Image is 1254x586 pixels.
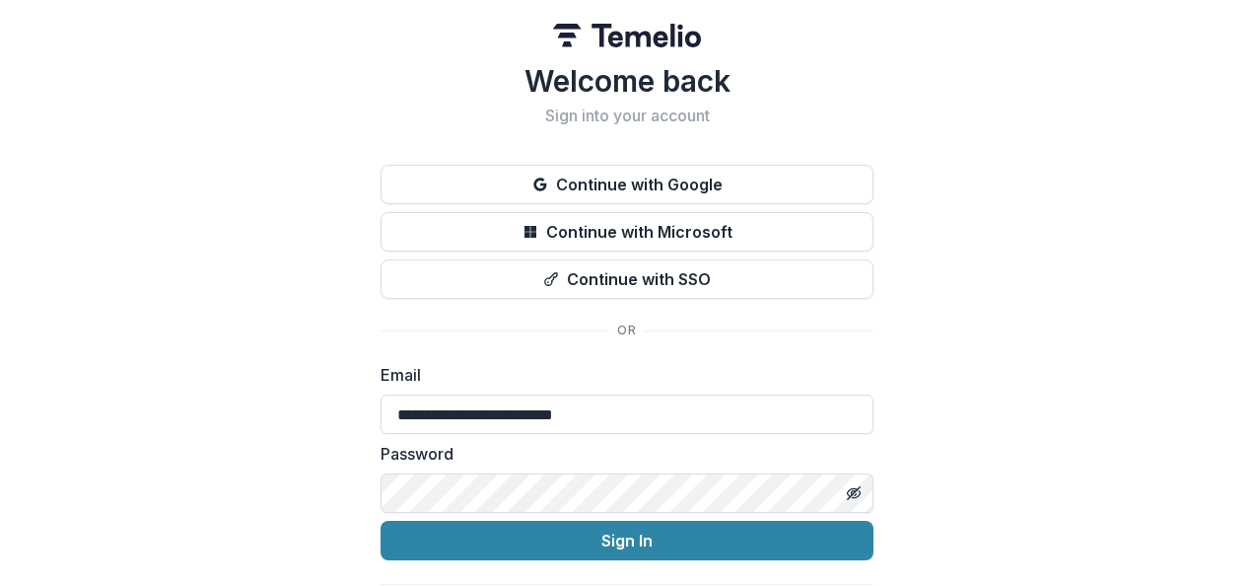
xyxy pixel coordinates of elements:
button: Continue with Google [381,165,873,204]
img: Temelio [553,24,701,47]
h1: Welcome back [381,63,873,99]
button: Continue with SSO [381,259,873,299]
label: Password [381,442,862,466]
button: Sign In [381,521,873,560]
h2: Sign into your account [381,107,873,125]
button: Continue with Microsoft [381,212,873,252]
label: Email [381,363,862,387]
button: Toggle password visibility [838,477,870,509]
